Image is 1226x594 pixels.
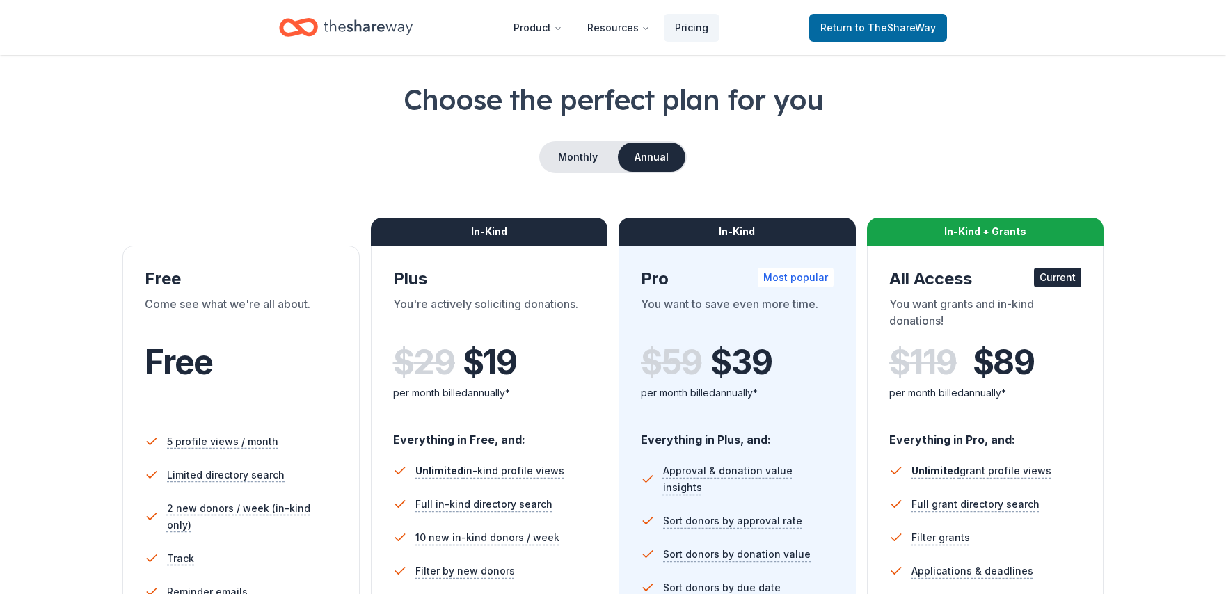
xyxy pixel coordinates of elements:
a: Home [279,11,413,44]
div: All Access [889,268,1082,290]
div: per month billed annually* [641,385,834,401]
button: Resources [576,14,661,42]
div: You're actively soliciting donations. [393,296,586,335]
span: in-kind profile views [415,465,564,476]
div: Everything in Plus, and: [641,419,834,449]
nav: Main [502,11,719,44]
span: Filter grants [911,529,970,546]
span: to TheShareWay [855,22,936,33]
div: You want grants and in-kind donations! [889,296,1082,335]
div: In-Kind + Grants [867,218,1104,246]
span: grant profile views [911,465,1051,476]
div: Plus [393,268,586,290]
span: Sort donors by donation value [663,546,811,563]
span: Sort donors by approval rate [663,513,802,529]
div: In-Kind [371,218,608,246]
div: per month billed annually* [393,385,586,401]
span: Unlimited [911,465,960,476]
div: Most popular [758,268,834,287]
span: $ 39 [710,343,772,382]
div: Come see what we're all about. [145,296,337,335]
div: You want to save even more time. [641,296,834,335]
div: In-Kind [619,218,856,246]
span: Applications & deadlines [911,563,1033,579]
span: $ 19 [463,343,517,382]
span: Approval & donation value insights [663,463,834,496]
span: Full in-kind directory search [415,496,552,513]
div: Free [145,268,337,290]
div: Everything in Free, and: [393,419,586,449]
span: 5 profile views / month [167,433,278,450]
div: Current [1034,268,1081,287]
span: Track [167,550,194,567]
span: 2 new donors / week (in-kind only) [167,500,337,533]
span: Return [820,19,936,36]
span: Filter by new donors [415,563,515,579]
div: Everything in Pro, and: [889,419,1082,449]
span: Free [145,342,213,383]
button: Product [502,14,573,42]
a: Pricing [664,14,719,42]
h1: Choose the perfect plan for you [56,80,1170,119]
span: Unlimited [415,465,463,476]
button: Monthly [541,143,615,172]
div: per month billed annually* [889,385,1082,401]
span: 10 new in-kind donors / week [415,529,559,546]
span: $ 89 [973,343,1035,382]
span: Full grant directory search [911,496,1040,513]
span: Limited directory search [167,467,285,483]
div: Pro [641,268,834,290]
a: Returnto TheShareWay [809,14,947,42]
button: Annual [618,143,685,172]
